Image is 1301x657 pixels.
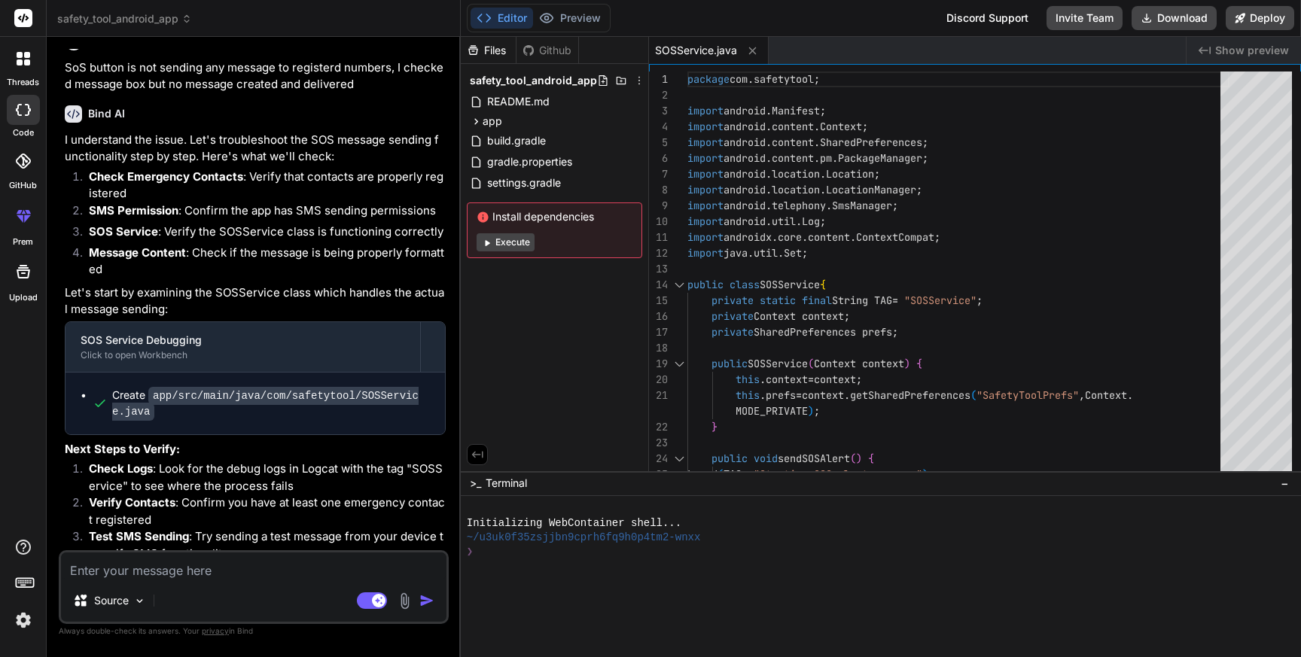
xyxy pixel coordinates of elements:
li: : Check if the message is being properly formatted [77,245,446,278]
span: content [772,151,814,165]
li: : Confirm the app has SMS sending permissions [77,202,446,224]
div: 22 [649,419,668,435]
span: this [736,388,760,402]
span: . [766,199,772,212]
span: android [724,135,766,149]
span: android [724,183,766,196]
span: context [766,373,808,386]
div: 21 [649,388,668,403]
button: Deploy [1226,6,1294,30]
span: content [772,135,814,149]
span: safety_tool_android_app [470,73,597,88]
span: { [916,357,922,370]
div: 15 [649,293,668,309]
span: ; [862,120,868,133]
span: ) [856,452,862,465]
span: location [772,183,820,196]
span: ( [970,388,977,402]
p: Let's start by examining the SOSService class which handles the actual message sending: [65,284,446,318]
span: . [766,151,772,165]
span: android [724,167,766,181]
span: location [772,167,820,181]
span: = [808,373,814,386]
span: = [796,388,802,402]
li: : Look for the debug logs in Logcat with the tag "SOSService" to see where the process fails [77,461,446,494]
span: . [814,135,820,149]
span: util [772,214,796,228]
span: Set [784,246,802,260]
span: ; [922,151,928,165]
span: app [483,114,502,129]
h6: Bind AI [88,106,125,121]
div: 11 [649,230,668,245]
span: Terminal [486,476,527,491]
span: import [687,230,724,244]
div: 12 [649,245,668,261]
div: 1 [649,71,668,87]
img: settings [11,607,36,633]
span: ; [892,199,898,212]
p: Source [94,593,129,608]
div: 25 [649,467,668,482]
span: ; [922,135,928,149]
span: README.md [486,93,551,111]
li: : Confirm you have at least one emergency contact registered [77,494,446,528]
span: PackageManager [838,151,922,165]
span: android [724,120,766,133]
button: Preview [533,8,607,29]
span: . [814,120,820,133]
span: . [814,151,820,165]
span: TAG [724,467,742,481]
span: context [802,388,844,402]
span: util [754,246,778,260]
span: import [687,167,724,181]
code: app/src/main/java/com/safetytool/SOSService.java [112,387,419,421]
span: Context [820,120,862,133]
span: . [820,167,826,181]
div: 4 [649,119,668,135]
button: Invite Team [1047,6,1123,30]
span: ( [850,452,856,465]
strong: SOS Service [89,224,158,239]
button: Download [1132,6,1217,30]
span: . [850,230,856,244]
button: Execute [477,233,535,251]
span: ; [820,214,826,228]
img: icon [419,593,434,608]
p: I understand the issue. Let's troubleshoot the SOS message sending functionality step by step. He... [65,132,446,166]
span: safety_tool_android_app [57,11,192,26]
button: − [1278,471,1292,495]
span: d [711,467,718,481]
span: ; [928,467,934,481]
div: 23 [649,435,668,451]
span: ; [802,246,808,260]
span: , [742,467,748,481]
span: package [687,72,730,86]
span: android [724,151,766,165]
span: java [724,246,748,260]
span: { [820,278,826,291]
span: import [687,135,724,149]
span: this [736,373,760,386]
span: public [711,452,748,465]
span: sendSOSAlert [778,452,850,465]
span: Install dependencies [477,209,632,224]
span: com [730,72,748,86]
div: Click to collapse the range. [669,451,689,467]
span: build.gradle [486,132,547,150]
strong: Verify Contacts [89,495,175,509]
span: LocationManager [826,183,916,196]
span: import [687,199,724,212]
span: ( [808,357,814,370]
span: { [868,452,874,465]
span: Initializing WebContainer shell... [467,516,681,531]
span: . [748,72,754,86]
strong: Check Emergency Contacts [89,169,243,184]
span: . [760,388,766,402]
li: : Verify that contacts are properly registered [77,169,446,202]
span: MODE_PRIVATE [736,404,808,418]
div: 13 [649,261,668,277]
strong: Next Steps to Verify: [65,442,180,456]
span: ; [977,294,983,307]
div: Github [516,43,578,58]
